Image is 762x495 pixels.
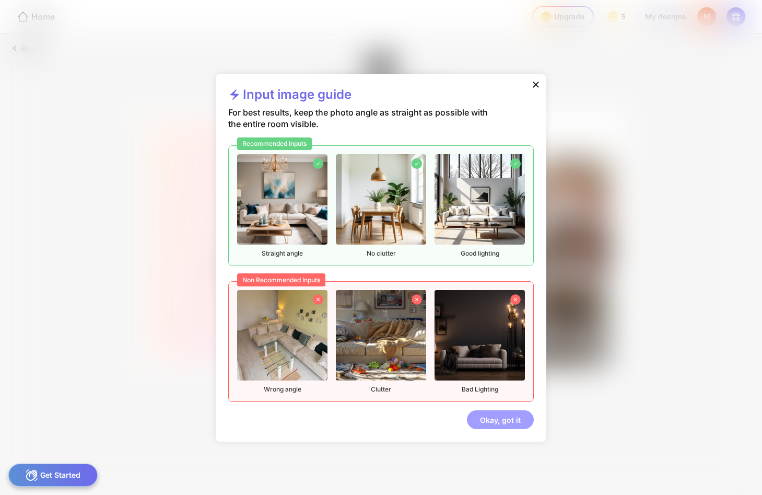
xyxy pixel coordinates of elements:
[228,87,351,107] div: Input image guide
[336,154,426,257] div: No clutter
[435,290,525,381] img: nonrecommendedImageFurnished3.png
[237,154,327,245] img: recommendedImageFurnished1.png
[237,154,327,257] div: Straight angle
[336,154,426,245] img: recommendedImageFurnished2.png
[467,410,534,429] div: Okay, got it
[237,290,327,393] div: Wrong angle
[228,107,500,145] div: For best results, keep the photo angle as straight as possible with the entire room visible.
[336,290,426,381] img: nonrecommendedImageFurnished2.png
[435,290,525,393] div: Bad Lighting
[237,290,327,381] img: nonrecommendedImageFurnished1.png
[435,154,525,245] img: recommendedImageFurnished3.png
[237,273,325,286] div: Non Recommended Inputs
[435,154,525,257] div: Good lighting
[8,464,98,487] div: Get Started
[336,290,426,393] div: Clutter
[237,137,312,150] div: Recommended Inputs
